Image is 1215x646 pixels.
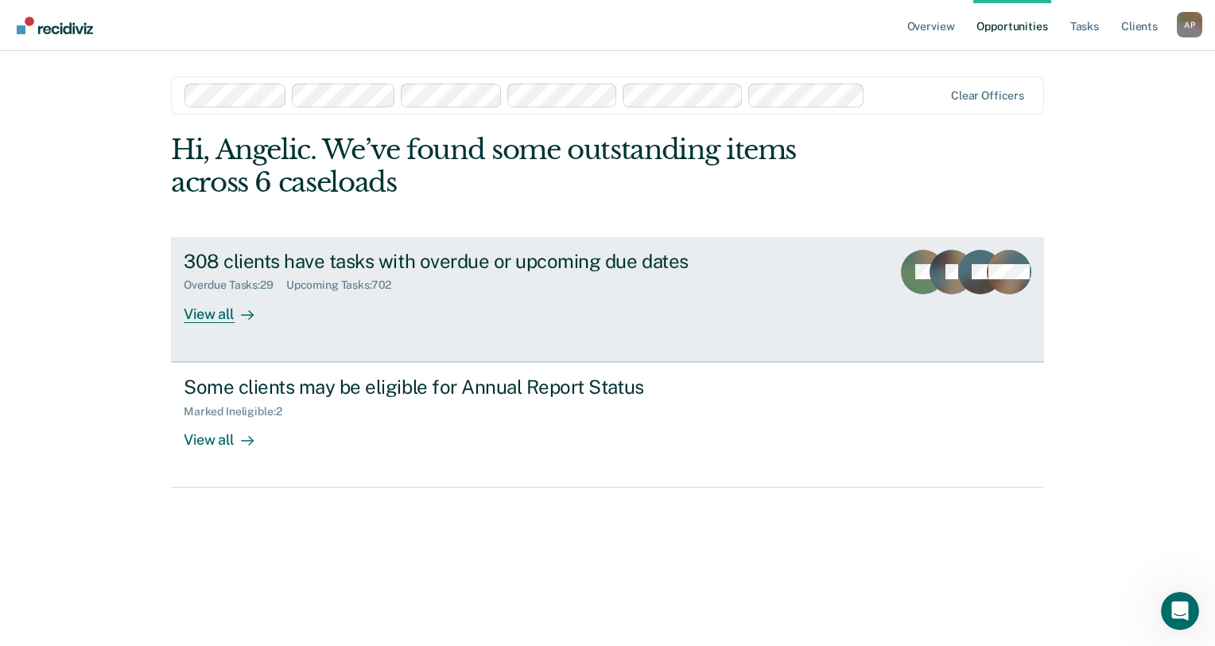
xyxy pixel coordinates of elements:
div: Overdue Tasks : 29 [184,278,286,292]
div: Upcoming Tasks : 702 [286,278,405,292]
a: 308 clients have tasks with overdue or upcoming due datesOverdue Tasks:29Upcoming Tasks:702View all [171,237,1044,362]
div: Hi, Angelic. We’ve found some outstanding items across 6 caseloads [171,134,869,199]
iframe: Intercom live chat [1161,592,1199,630]
div: A P [1177,12,1202,37]
button: Profile dropdown button [1177,12,1202,37]
div: Some clients may be eligible for Annual Report Status [184,376,742,399]
div: 308 clients have tasks with overdue or upcoming due dates [184,250,742,273]
div: Clear officers [951,89,1024,103]
a: Some clients may be eligible for Annual Report StatusMarked Ineligible:2View all [171,362,1044,488]
img: Recidiviz [17,17,93,34]
div: Marked Ineligible : 2 [184,405,294,418]
div: View all [184,418,273,449]
div: View all [184,292,273,323]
